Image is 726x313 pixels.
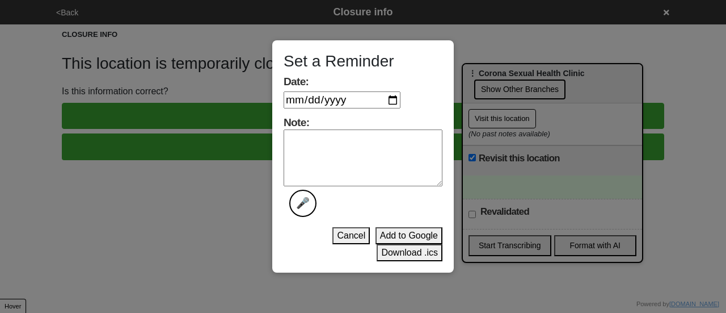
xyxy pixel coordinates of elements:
label: Note: [284,116,442,217]
textarea: Note:🎤 [284,130,442,186]
button: Download .ics [377,244,442,261]
input: Date: [284,91,400,108]
h3: Set a Reminder [284,52,442,71]
button: Cancel [332,227,370,244]
label: Date: [284,75,400,111]
button: Add to Google [375,227,442,244]
button: Note: [289,190,316,217]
